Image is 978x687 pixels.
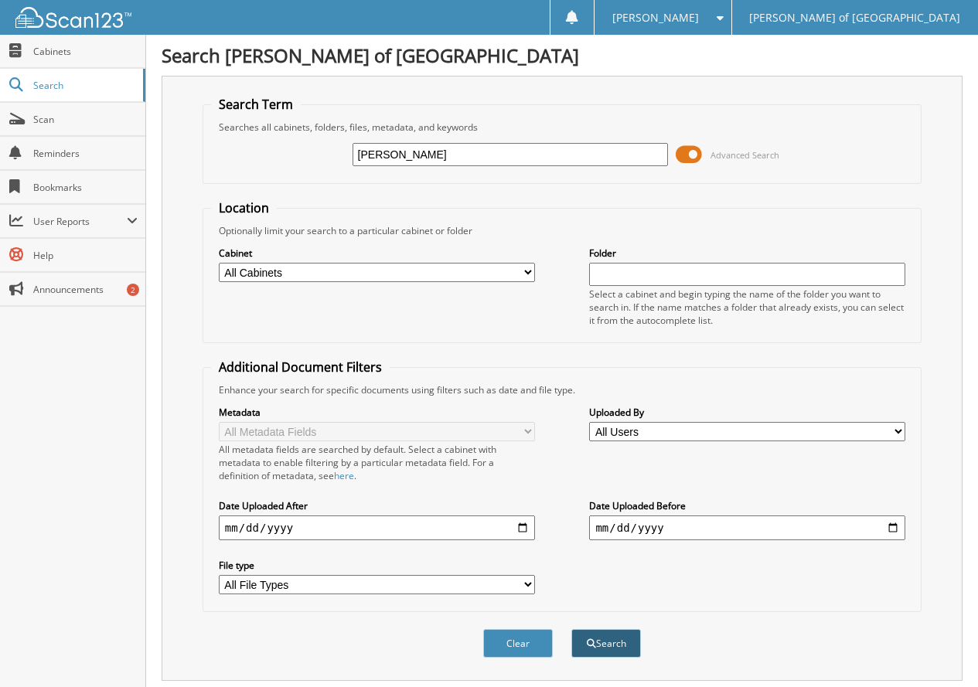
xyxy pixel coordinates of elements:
label: Uploaded By [589,406,905,419]
span: Cabinets [33,45,138,58]
span: [PERSON_NAME] of [GEOGRAPHIC_DATA] [749,13,960,22]
span: [PERSON_NAME] [612,13,699,22]
label: Date Uploaded Before [589,499,905,512]
a: here [334,469,354,482]
span: Search [33,79,135,92]
legend: Location [211,199,277,216]
span: User Reports [33,215,127,228]
label: Folder [589,247,905,260]
img: scan123-logo-white.svg [15,7,131,28]
span: Reminders [33,147,138,160]
iframe: Chat Widget [901,613,978,687]
span: Announcements [33,283,138,296]
label: Date Uploaded After [219,499,535,512]
div: Optionally limit your search to a particular cabinet or folder [211,224,913,237]
span: Bookmarks [33,181,138,194]
span: Help [33,249,138,262]
input: end [589,515,905,540]
legend: Search Term [211,96,301,113]
div: Searches all cabinets, folders, files, metadata, and keywords [211,121,913,134]
legend: Additional Document Filters [211,359,390,376]
div: All metadata fields are searched by default. Select a cabinet with metadata to enable filtering b... [219,443,535,482]
button: Clear [483,629,553,658]
input: start [219,515,535,540]
label: File type [219,559,535,572]
label: Metadata [219,406,535,419]
button: Search [571,629,641,658]
span: Advanced Search [710,149,779,161]
span: Scan [33,113,138,126]
div: Enhance your search for specific documents using filters such as date and file type. [211,383,913,396]
div: 2 [127,284,139,296]
h1: Search [PERSON_NAME] of [GEOGRAPHIC_DATA] [162,43,963,68]
div: Select a cabinet and begin typing the name of the folder you want to search in. If the name match... [589,287,905,327]
label: Cabinet [219,247,535,260]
